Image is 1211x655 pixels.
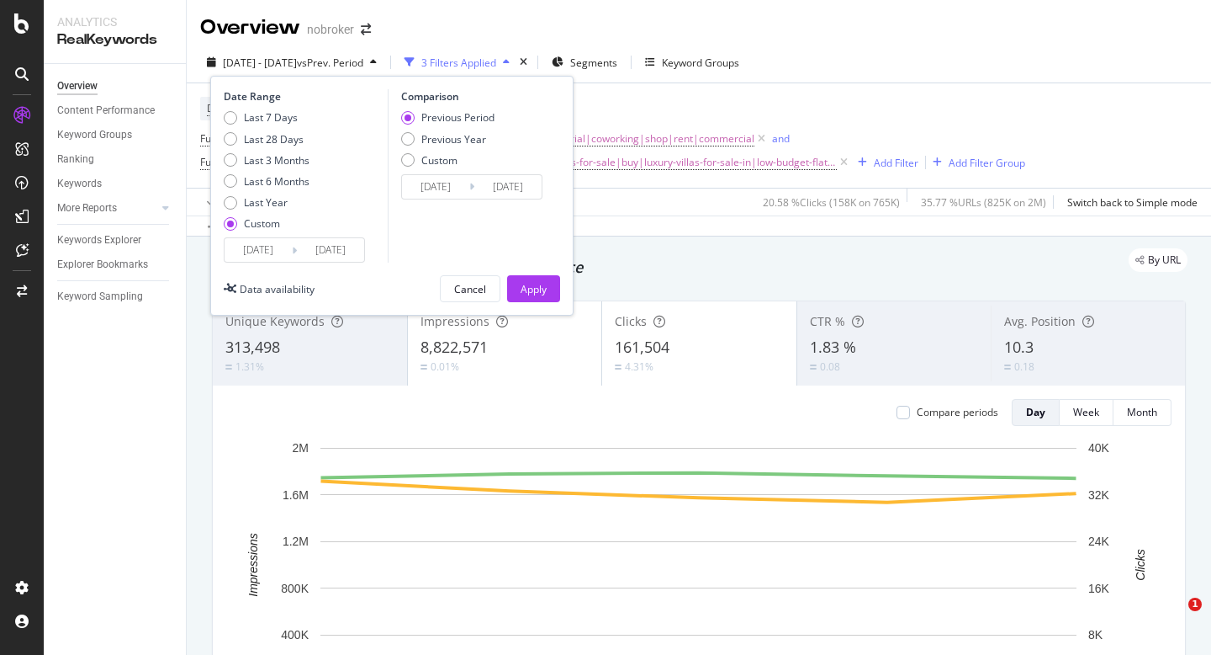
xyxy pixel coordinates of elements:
[851,152,918,173] button: Add Filter
[1113,399,1171,426] button: Month
[401,153,494,168] div: Custom
[810,365,817,370] img: Equal
[57,102,155,120] div: Content Performance
[1004,337,1034,357] span: 10.3
[401,89,547,104] div: Comparison
[1073,405,1099,419] div: Week
[225,365,232,370] img: Equal
[763,195,900,210] div: 20.58 % Clicks ( 158K on 765K )
[820,359,840,374] div: 0.08
[1129,248,1187,272] div: legacy label
[225,313,325,329] span: Unique Keywords
[421,153,457,168] div: Custom
[57,288,174,306] a: Keyword Sampling
[949,156,1025,170] div: Add Filter Group
[1088,488,1110,502] text: 32K
[224,153,309,168] div: Last 3 Months
[1134,549,1147,580] text: Clicks
[431,359,459,374] div: 0.01%
[57,200,117,217] div: More Reports
[507,275,560,302] button: Apply
[281,582,309,595] text: 800K
[1060,189,1198,216] button: Switch back to Simple mode
[1188,598,1202,611] span: 1
[57,175,174,193] a: Keywords
[1060,399,1113,426] button: Week
[420,365,427,370] img: Equal
[244,110,298,125] div: Last 7 Days
[224,195,309,210] div: Last Year
[921,195,1046,210] div: 35.77 % URLs ( 825K on 2M )
[297,238,364,262] input: End Date
[283,488,309,502] text: 1.6M
[1088,582,1110,595] text: 16K
[1088,441,1110,455] text: 40K
[57,175,102,193] div: Keywords
[246,533,260,596] text: Impressions
[398,49,516,76] button: 3 Filters Applied
[454,282,486,296] div: Cancel
[57,13,172,30] div: Analytics
[200,13,300,42] div: Overview
[1127,405,1157,419] div: Month
[874,156,918,170] div: Add Filter
[200,155,237,169] span: Full URL
[224,174,309,189] div: Last 6 Months
[662,56,739,70] div: Keyword Groups
[244,216,280,231] div: Custom
[1012,399,1060,426] button: Day
[57,151,174,168] a: Ranking
[638,49,746,76] button: Keyword Groups
[402,175,469,199] input: Start Date
[625,359,653,374] div: 4.31%
[521,282,547,296] div: Apply
[810,313,845,329] span: CTR %
[225,337,280,357] span: 313,498
[57,77,98,95] div: Overview
[297,56,363,70] span: vs Prev. Period
[57,126,132,144] div: Keyword Groups
[474,175,542,199] input: End Date
[57,77,174,95] a: Overview
[281,628,309,642] text: 400K
[293,441,309,455] text: 2M
[200,189,249,216] button: Apply
[57,232,141,249] div: Keywords Explorer
[235,359,264,374] div: 1.31%
[917,405,998,419] div: Compare periods
[615,337,669,357] span: 161,504
[420,337,488,357] span: 8,822,571
[420,313,489,329] span: Impressions
[224,216,309,231] div: Custom
[57,126,174,144] a: Keyword Groups
[401,132,494,146] div: Previous Year
[440,275,500,302] button: Cancel
[223,56,297,70] span: [DATE] - [DATE]
[225,238,292,262] input: Start Date
[57,288,143,306] div: Keyword Sampling
[244,174,309,189] div: Last 6 Months
[1154,598,1194,638] iframe: Intercom live chat
[1148,255,1181,265] span: By URL
[57,256,174,274] a: Explorer Bookmarks
[772,130,790,146] button: and
[401,110,494,125] div: Previous Period
[200,131,237,146] span: Full URL
[224,132,309,146] div: Last 28 Days
[57,102,174,120] a: Content Performance
[57,151,94,168] div: Ranking
[1067,195,1198,210] div: Switch back to Simple mode
[244,132,304,146] div: Last 28 Days
[244,153,309,168] div: Last 3 Months
[307,21,354,38] div: nobroker
[1014,359,1034,374] div: 0.18
[361,24,371,35] div: arrow-right-arrow-left
[545,49,624,76] button: Segments
[772,131,790,146] div: and
[810,337,856,357] span: 1.83 %
[57,256,148,274] div: Explorer Bookmarks
[926,152,1025,173] button: Add Filter Group
[421,56,496,70] div: 3 Filters Applied
[57,232,174,249] a: Keywords Explorer
[1026,405,1045,419] div: Day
